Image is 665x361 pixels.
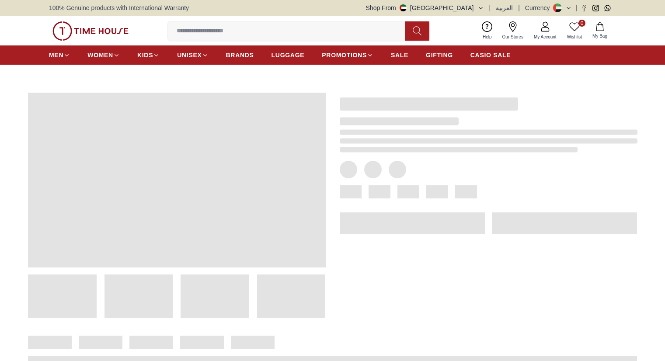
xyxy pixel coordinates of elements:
[391,51,408,59] span: SALE
[470,47,511,63] a: CASIO SALE
[426,47,453,63] a: GIFTING
[581,5,587,11] a: Facebook
[137,51,153,59] span: KIDS
[497,20,529,42] a: Our Stores
[87,51,113,59] span: WOMEN
[49,47,70,63] a: MEN
[87,47,120,63] a: WOMEN
[366,3,484,12] button: Shop From[GEOGRAPHIC_DATA]
[575,3,577,12] span: |
[499,34,527,40] span: Our Stores
[391,47,408,63] a: SALE
[137,47,160,63] a: KIDS
[52,21,129,41] img: ...
[272,51,305,59] span: LUGGAGE
[470,51,511,59] span: CASIO SALE
[322,51,367,59] span: PROMOTIONS
[177,47,208,63] a: UNISEX
[530,34,560,40] span: My Account
[562,20,587,42] a: 0Wishlist
[578,20,585,27] span: 0
[589,33,611,39] span: My Bag
[400,4,407,11] img: United Arab Emirates
[479,34,495,40] span: Help
[226,47,254,63] a: BRANDS
[518,3,520,12] span: |
[49,51,63,59] span: MEN
[177,51,202,59] span: UNISEX
[525,3,554,12] div: Currency
[496,3,513,12] button: العربية
[587,21,613,41] button: My Bag
[477,20,497,42] a: Help
[604,5,611,11] a: Whatsapp
[322,47,373,63] a: PROMOTIONS
[592,5,599,11] a: Instagram
[426,51,453,59] span: GIFTING
[49,3,189,12] span: 100% Genuine products with International Warranty
[564,34,585,40] span: Wishlist
[272,47,305,63] a: LUGGAGE
[226,51,254,59] span: BRANDS
[489,3,491,12] span: |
